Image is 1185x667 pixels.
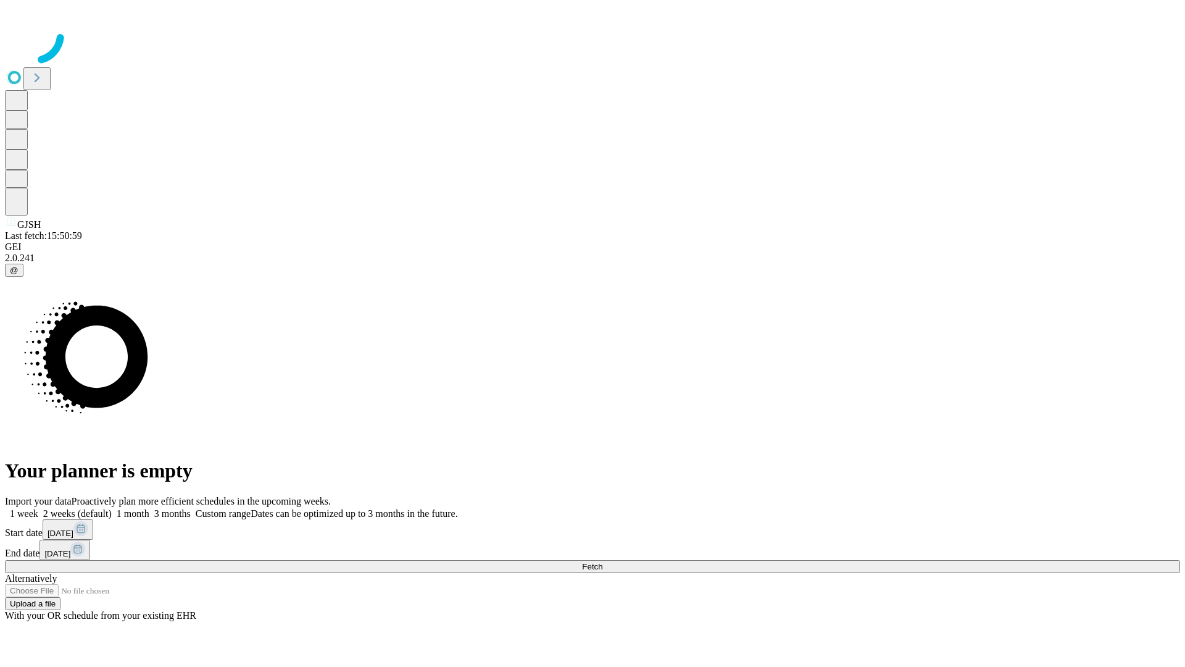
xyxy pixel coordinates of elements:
[72,496,331,506] span: Proactively plan more efficient schedules in the upcoming weeks.
[251,508,457,519] span: Dates can be optimized up to 3 months in the future.
[154,508,191,519] span: 3 months
[5,573,57,584] span: Alternatively
[5,496,72,506] span: Import your data
[39,540,90,560] button: [DATE]
[5,597,60,610] button: Upload a file
[5,560,1180,573] button: Fetch
[582,562,602,571] span: Fetch
[5,253,1180,264] div: 2.0.241
[117,508,149,519] span: 1 month
[5,540,1180,560] div: End date
[196,508,251,519] span: Custom range
[5,459,1180,482] h1: Your planner is empty
[5,230,82,241] span: Last fetch: 15:50:59
[43,508,112,519] span: 2 weeks (default)
[10,266,19,275] span: @
[48,529,73,538] span: [DATE]
[5,519,1180,540] div: Start date
[5,241,1180,253] div: GEI
[10,508,38,519] span: 1 week
[43,519,93,540] button: [DATE]
[44,549,70,558] span: [DATE]
[5,610,196,621] span: With your OR schedule from your existing EHR
[5,264,23,277] button: @
[17,219,41,230] span: GJSH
